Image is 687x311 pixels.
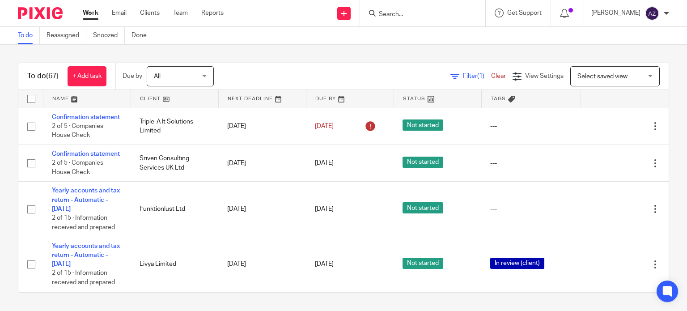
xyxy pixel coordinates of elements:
span: Not started [403,157,443,168]
a: Email [112,9,127,17]
h1: To do [27,72,59,81]
a: Yearly accounts and tax return - Automatic - [DATE] [52,187,120,212]
span: 2 of 15 · Information received and prepared [52,270,115,286]
td: Triple-A It Solutions Limited [131,108,218,145]
a: Team [173,9,188,17]
span: [DATE] [315,206,334,212]
span: Select saved view [577,73,628,80]
td: Funktionlust Ltd [131,182,218,237]
span: (1) [477,73,484,79]
a: Reassigned [47,27,86,44]
p: [PERSON_NAME] [591,9,640,17]
img: svg%3E [645,6,659,21]
a: Confirmation statement [52,114,120,120]
a: Confirmation statement [52,151,120,157]
a: Yearly accounts and tax return - Automatic - [DATE] [52,243,120,268]
span: 2 of 5 · Companies House Check [52,160,103,176]
a: Reports [201,9,224,17]
span: Get Support [507,10,542,16]
div: --- [490,159,572,168]
span: Tags [491,96,506,101]
span: 2 of 5 · Companies House Check [52,123,103,139]
span: Not started [403,202,443,213]
a: Clear [491,73,506,79]
img: Pixie [18,7,63,19]
div: --- [490,122,572,131]
p: Due by [123,72,142,81]
a: Snoozed [93,27,125,44]
a: Done [131,27,153,44]
td: [DATE] [218,145,306,181]
span: Filter [463,73,491,79]
td: [DATE] [218,108,306,145]
span: [DATE] [315,123,334,129]
span: Not started [403,258,443,269]
input: Search [378,11,458,19]
span: In review (client) [490,258,544,269]
a: Work [83,9,98,17]
td: [DATE] [218,182,306,237]
div: --- [490,204,572,213]
span: [DATE] [315,160,334,166]
span: (67) [46,72,59,80]
span: [DATE] [315,261,334,268]
a: + Add task [68,66,106,86]
a: Clients [140,9,160,17]
span: 2 of 15 · Information received and prepared [52,215,115,231]
td: Livya Limited [131,237,218,292]
td: [DATE] [218,237,306,292]
span: All [154,73,161,80]
a: To do [18,27,40,44]
span: Not started [403,119,443,131]
td: Sriven Consulting Services UK Ltd [131,145,218,181]
span: View Settings [525,73,564,79]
